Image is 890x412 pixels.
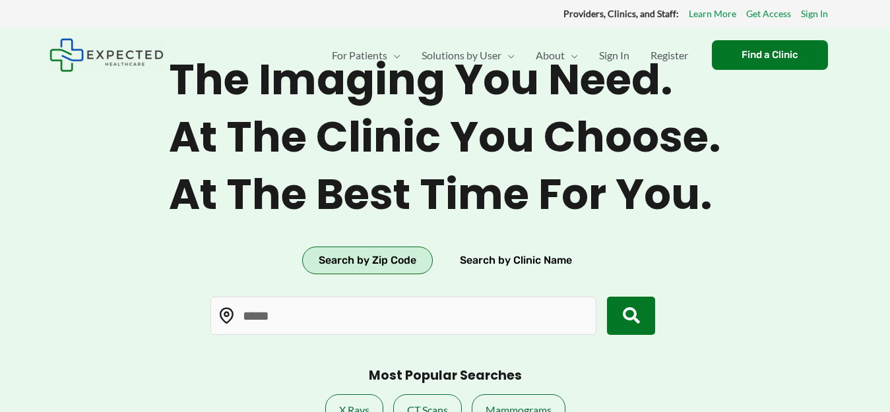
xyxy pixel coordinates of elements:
[563,8,679,19] strong: Providers, Clinics, and Staff:
[501,32,515,78] span: Menu Toggle
[443,247,588,274] button: Search by Clinic Name
[321,32,699,78] nav: Primary Site Navigation
[411,32,525,78] a: Solutions by UserMenu Toggle
[525,32,588,78] a: AboutMenu Toggle
[169,169,721,220] span: At the best time for you.
[332,32,387,78] span: For Patients
[387,32,400,78] span: Menu Toggle
[712,40,828,70] a: Find a Clinic
[565,32,578,78] span: Menu Toggle
[689,5,736,22] a: Learn More
[746,5,791,22] a: Get Access
[422,32,501,78] span: Solutions by User
[640,32,699,78] a: Register
[49,38,164,72] img: Expected Healthcare Logo - side, dark font, small
[169,112,721,163] span: At the clinic you choose.
[169,55,721,105] span: The imaging you need.
[588,32,640,78] a: Sign In
[302,247,433,274] button: Search by Zip Code
[599,32,629,78] span: Sign In
[321,32,411,78] a: For PatientsMenu Toggle
[218,307,236,324] img: Location pin
[801,5,828,22] a: Sign In
[651,32,688,78] span: Register
[536,32,565,78] span: About
[369,368,522,384] h3: Most Popular Searches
